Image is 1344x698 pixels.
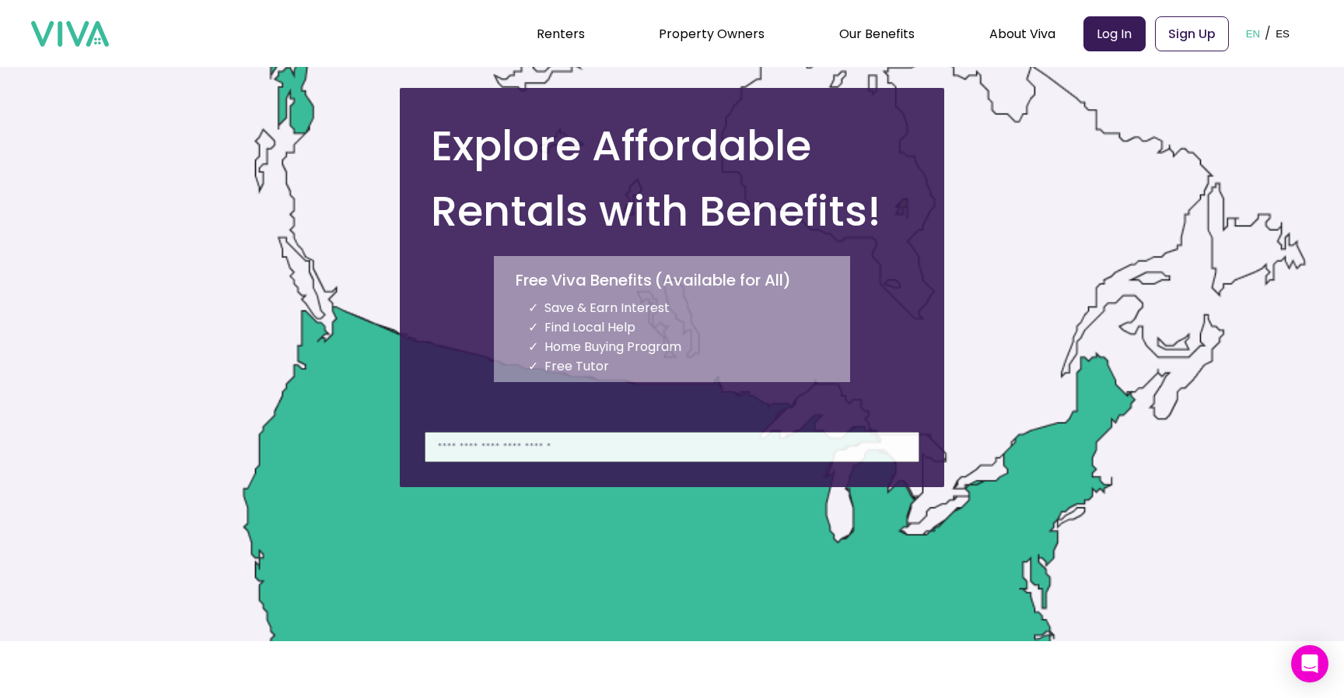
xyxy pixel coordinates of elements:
[1241,9,1265,58] button: EN
[655,269,791,291] p: ( Available for All )
[1083,16,1146,51] a: Log In
[528,356,850,376] li: Free Tutor
[659,25,765,43] a: Property Owners
[1291,645,1328,682] div: Open Intercom Messenger
[1271,9,1294,58] button: ES
[1265,22,1271,45] p: /
[1155,16,1229,51] a: Sign Up
[516,269,652,291] p: Free Viva Benefits
[839,14,915,53] div: Our Benefits
[528,298,850,317] li: Save & Earn Interest
[431,113,919,244] h1: Explore Affordable Rentals with Benefits!
[537,25,585,43] a: Renters
[528,317,850,337] li: Find Local Help
[989,14,1055,53] div: About Viva
[528,337,850,356] li: Home Buying Program
[31,21,109,47] img: viva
